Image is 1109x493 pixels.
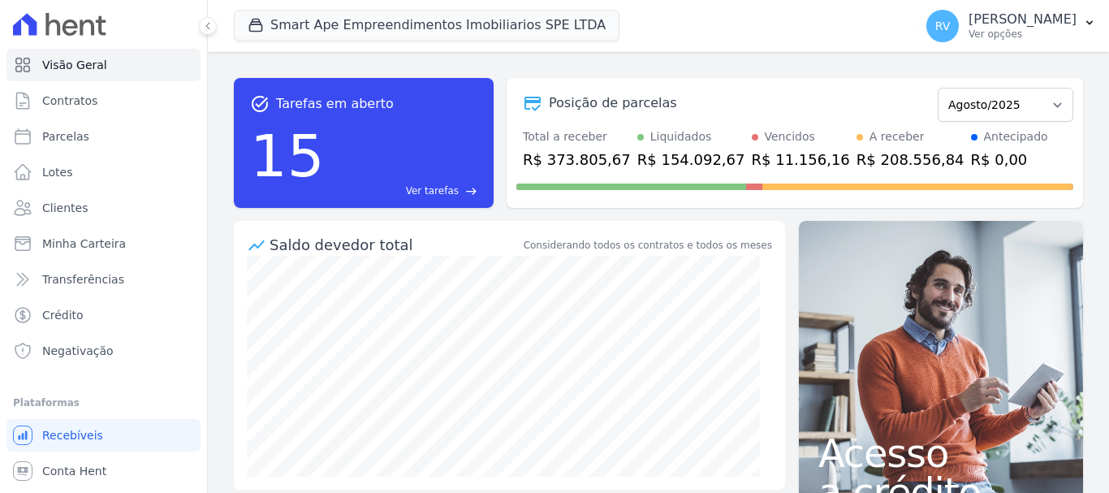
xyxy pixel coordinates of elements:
[913,3,1109,49] button: RV [PERSON_NAME] Ver opções
[523,128,631,145] div: Total a receber
[6,299,201,331] a: Crédito
[42,271,124,288] span: Transferências
[42,463,106,479] span: Conta Hent
[6,156,201,188] a: Lotes
[406,184,459,198] span: Ver tarefas
[42,128,89,145] span: Parcelas
[6,227,201,260] a: Minha Carteira
[234,10,619,41] button: Smart Ape Empreendimentos Imobiliarios SPE LTDA
[42,200,88,216] span: Clientes
[42,236,126,252] span: Minha Carteira
[13,393,194,413] div: Plataformas
[935,20,951,32] span: RV
[765,128,815,145] div: Vencidos
[870,128,925,145] div: A receber
[42,164,73,180] span: Lotes
[42,427,103,443] span: Recebíveis
[6,49,201,81] a: Visão Geral
[6,120,201,153] a: Parcelas
[250,114,325,198] div: 15
[984,128,1048,145] div: Antecipado
[857,149,964,171] div: R$ 208.556,84
[250,94,270,114] span: task_alt
[6,192,201,224] a: Clientes
[971,149,1048,171] div: R$ 0,00
[270,234,520,256] div: Saldo devedor total
[6,419,201,452] a: Recebíveis
[331,184,477,198] a: Ver tarefas east
[969,11,1077,28] p: [PERSON_NAME]
[6,263,201,296] a: Transferências
[650,128,712,145] div: Liquidados
[637,149,745,171] div: R$ 154.092,67
[276,94,394,114] span: Tarefas em aberto
[6,335,201,367] a: Negativação
[818,434,1064,473] span: Acesso
[42,307,84,323] span: Crédito
[524,238,772,253] div: Considerando todos os contratos e todos os meses
[969,28,1077,41] p: Ver opções
[549,93,677,113] div: Posição de parcelas
[6,455,201,487] a: Conta Hent
[523,149,631,171] div: R$ 373.805,67
[42,93,97,109] span: Contratos
[465,185,477,197] span: east
[752,149,850,171] div: R$ 11.156,16
[42,57,107,73] span: Visão Geral
[42,343,114,359] span: Negativação
[6,84,201,117] a: Contratos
